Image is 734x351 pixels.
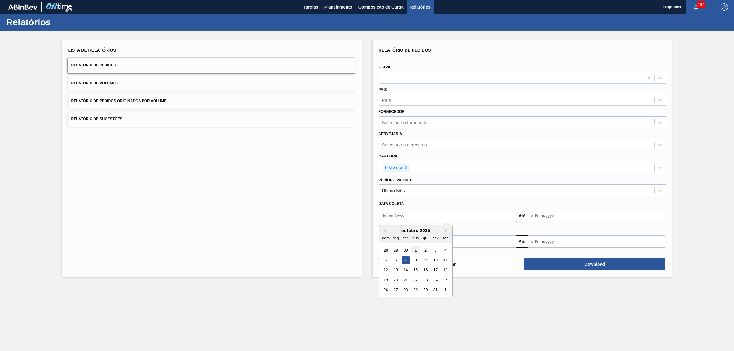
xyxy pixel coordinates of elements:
[411,234,420,242] div: qua
[401,266,410,274] div: Choose terça-feira, 14 de outubro de 2025
[516,210,528,222] button: Até
[379,132,402,136] label: Cervejaria
[431,246,439,254] div: Choose sexta-feira, 3 de outubro de 2025
[391,276,400,284] div: Choose segunda-feira, 20 de outubro de 2025
[379,201,404,206] span: Data coleta
[411,256,420,264] div: Choose quarta-feira, 8 de outubro de 2025
[431,286,439,294] div: Choose sexta-feira, 31 de outubro de 2025
[401,246,410,254] div: Choose terça-feira, 30 de setembro de 2025
[411,286,420,294] div: Choose quarta-feira, 29 de outubro de 2025
[379,48,431,53] span: Relatório de Pedidos
[379,228,452,233] div: outubro 2025
[421,266,429,274] div: Choose quinta-feira, 16 de outubro de 2025
[421,246,429,254] div: Choose quinta-feira, 2 de outubro de 2025
[421,256,429,264] div: Choose quinta-feira, 9 de outubro de 2025
[379,178,413,182] label: Período Vigente
[6,19,115,26] h1: Relatórios
[68,76,356,91] button: Relatório de Volumes
[441,246,449,254] div: Choose sábado, 4 de outubro de 2025
[378,258,519,270] button: Limpar
[721,3,728,11] img: Logout
[516,235,528,248] button: Até
[358,3,404,11] span: Composição de Carga
[379,210,516,222] input: dd/mm/yyyy
[382,188,405,193] div: Último Mês
[391,266,400,274] div: Choose segunda-feira, 13 de outubro de 2025
[382,256,390,264] div: Choose domingo, 5 de outubro de 2025
[441,266,449,274] div: Choose sábado, 18 de outubro de 2025
[431,276,439,284] div: Choose sexta-feira, 24 de outubro de 2025
[8,4,37,10] img: TNhmsLtSVTkK8tSr43FrP2fwEKptu5GPRR3wAAAABJRU5ErkJggg==
[381,245,450,295] div: month 2025-10
[411,246,420,254] div: Choose quarta-feira, 1 de outubro de 2025
[401,256,410,264] div: Choose terça-feira, 7 de outubro de 2025
[68,48,116,53] span: Lista de Relatórios
[421,276,429,284] div: Choose quinta-feira, 23 de outubro de 2025
[382,142,427,147] div: Selecione a cervejaria
[401,286,410,294] div: Choose terça-feira, 28 de outubro de 2025
[391,256,400,264] div: Choose segunda-feira, 6 de outubro de 2025
[421,234,429,242] div: qui
[528,235,665,248] input: dd/mm/yyyy
[303,3,318,11] span: Tarefas
[382,286,390,294] div: Choose domingo, 26 de outubro de 2025
[382,228,386,233] button: Previous Month
[382,234,390,242] div: dom
[382,246,390,254] div: Choose domingo, 28 de setembro de 2025
[401,234,410,242] div: ter
[68,94,356,109] button: Relatório de Pedidos Originados por Volume
[382,98,391,103] div: País
[441,286,449,294] div: Choose sábado, 1 de novembro de 2025
[324,3,352,11] span: Planejamento
[379,109,405,114] label: Fornecedor
[401,276,410,284] div: Choose terça-feira, 21 de outubro de 2025
[421,286,429,294] div: Choose quinta-feira, 30 de outubro de 2025
[379,87,387,92] label: País
[379,65,391,69] label: Etapa
[71,99,167,103] span: Relatório de Pedidos Originados por Volume
[68,112,356,127] button: Relatório de Sugestões
[528,210,665,222] input: dd/mm/yyyy
[524,258,665,270] button: Download
[441,256,449,264] div: Choose sábado, 11 de outubro de 2025
[68,58,356,73] button: Relatório de Pedidos
[379,154,398,158] label: Carteira
[431,256,439,264] div: Choose sexta-feira, 10 de outubro de 2025
[686,3,706,11] button: Notificações
[411,276,420,284] div: Choose quarta-feira, 22 de outubro de 2025
[71,81,118,85] span: Relatório de Volumes
[431,266,439,274] div: Choose sexta-feira, 17 de outubro de 2025
[382,266,390,274] div: Choose domingo, 12 de outubro de 2025
[441,234,449,242] div: sab
[71,117,123,121] span: Relatório de Sugestões
[383,164,403,172] div: Preforma
[382,276,390,284] div: Choose domingo, 19 de outubro de 2025
[382,120,429,125] div: Selecione o fornecedor
[410,3,431,11] span: Relatórios
[431,234,439,242] div: sex
[391,286,400,294] div: Choose segunda-feira, 27 de outubro de 2025
[391,234,400,242] div: seg
[391,246,400,254] div: Choose segunda-feira, 29 de setembro de 2025
[411,266,420,274] div: Choose quarta-feira, 15 de outubro de 2025
[71,63,116,67] span: Relatório de Pedidos
[445,228,449,233] button: Next Month
[441,276,449,284] div: Choose sábado, 25 de outubro de 2025
[697,1,705,8] span: 187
